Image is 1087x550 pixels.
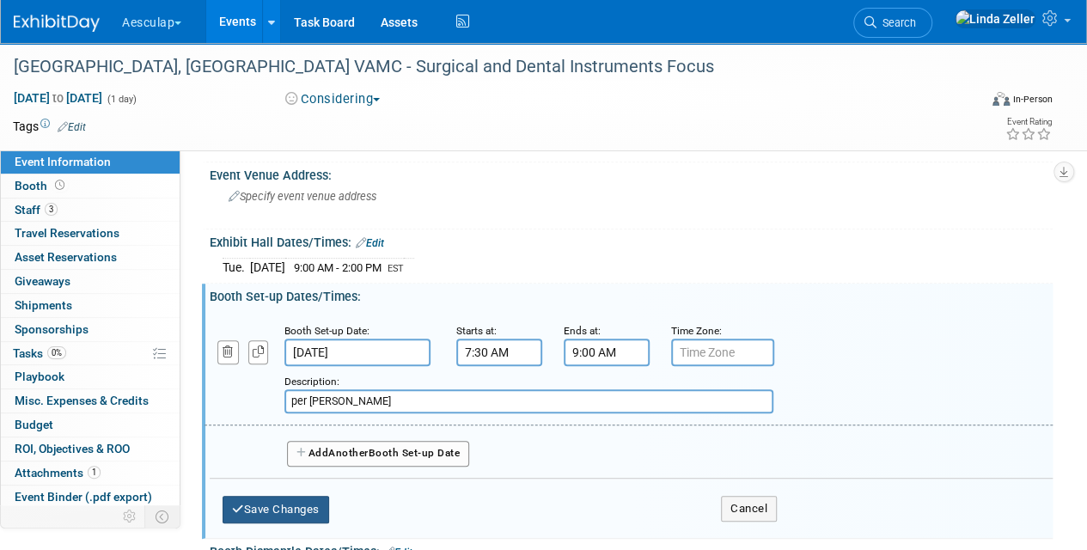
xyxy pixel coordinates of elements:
[564,339,650,366] input: End Time
[1,222,180,245] a: Travel Reservations
[284,389,773,413] input: Description
[50,91,66,105] span: to
[223,496,329,523] button: Save Changes
[15,466,101,480] span: Attachments
[1,461,180,485] a: Attachments1
[1,294,180,317] a: Shipments
[15,179,68,192] span: Booth
[115,505,145,528] td: Personalize Event Tab Strip
[853,8,932,38] a: Search
[1,174,180,198] a: Booth
[1,389,180,412] a: Misc. Expenses & Credits
[15,418,53,431] span: Budget
[1,270,180,293] a: Giveaways
[15,155,111,168] span: Event Information
[14,15,100,32] img: ExhibitDay
[456,325,497,337] small: Starts at:
[284,376,339,388] small: Description:
[1,199,180,222] a: Staff3
[58,121,86,133] a: Edit
[1,486,180,509] a: Event Binder (.pdf export)
[284,325,369,337] small: Booth Set-up Date:
[250,259,285,277] td: [DATE]
[901,89,1053,115] div: Event Format
[145,505,180,528] td: Toggle Event Tabs
[52,179,68,192] span: Booth not reserved yet
[287,441,469,467] button: AddAnotherBooth Set-up Date
[1,246,180,269] a: Asset Reservations
[210,229,1053,252] div: Exhibit Hall Dates/Times:
[294,261,382,274] span: 9:00 AM - 2:00 PM
[671,325,722,337] small: Time Zone:
[328,447,369,459] span: Another
[1,342,180,365] a: Tasks0%
[671,339,774,366] input: Time Zone
[15,370,64,383] span: Playbook
[13,118,86,135] td: Tags
[1,365,180,388] a: Playbook
[1005,118,1052,126] div: Event Rating
[106,94,137,105] span: (1 day)
[47,346,66,359] span: 0%
[15,203,58,217] span: Staff
[356,237,384,249] a: Edit
[15,298,72,312] span: Shipments
[210,162,1053,184] div: Event Venue Address:
[15,250,117,264] span: Asset Reservations
[388,263,404,274] span: EST
[88,466,101,479] span: 1
[8,52,964,82] div: [GEOGRAPHIC_DATA], [GEOGRAPHIC_DATA] VAMC - Surgical and Dental Instruments Focus
[1,150,180,174] a: Event Information
[1,318,180,341] a: Sponsorships
[721,496,777,522] button: Cancel
[15,322,89,336] span: Sponsorships
[284,339,431,366] input: Date
[15,394,149,407] span: Misc. Expenses & Credits
[229,190,376,203] span: Specify event venue address
[45,203,58,216] span: 3
[13,90,103,106] span: [DATE] [DATE]
[210,284,1053,305] div: Booth Set-up Dates/Times:
[15,226,119,240] span: Travel Reservations
[15,274,70,288] span: Giveaways
[15,442,130,455] span: ROI, Objectives & ROO
[1,437,180,461] a: ROI, Objectives & ROO
[564,325,601,337] small: Ends at:
[279,90,387,108] button: Considering
[955,9,1035,28] img: Linda Zeller
[876,16,916,29] span: Search
[1012,93,1053,106] div: In-Person
[1,413,180,437] a: Budget
[13,346,66,360] span: Tasks
[992,92,1010,106] img: Format-Inperson.png
[15,490,152,504] span: Event Binder (.pdf export)
[456,339,542,366] input: Start Time
[223,259,250,277] td: Tue.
